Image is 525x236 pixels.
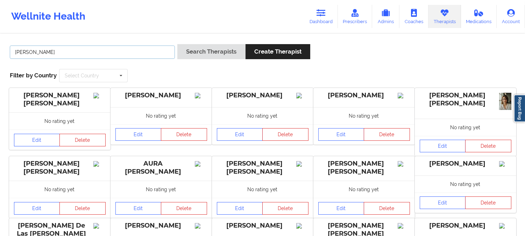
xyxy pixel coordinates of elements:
[318,160,410,176] div: [PERSON_NAME] [PERSON_NAME]
[313,181,415,198] div: No rating yet
[217,128,263,141] a: Edit
[115,222,207,230] div: [PERSON_NAME]
[420,140,466,152] a: Edit
[115,91,207,99] div: [PERSON_NAME]
[111,107,212,124] div: No rating yet
[246,44,310,59] button: Create Therapist
[420,196,466,209] a: Edit
[14,202,60,215] a: Edit
[115,128,162,141] a: Edit
[364,202,410,215] button: Delete
[9,181,111,198] div: No rating yet
[415,175,516,193] div: No rating yet
[461,5,497,28] a: Medications
[217,202,263,215] a: Edit
[161,128,207,141] button: Delete
[65,73,99,78] div: Select Country
[111,181,212,198] div: No rating yet
[296,93,308,98] img: Image%2Fplaceholer-image.png
[398,223,410,229] img: Image%2Fplaceholer-image.png
[262,128,308,141] button: Delete
[262,202,308,215] button: Delete
[364,128,410,141] button: Delete
[499,93,511,110] img: 6c672a4c-c119-4fd3-8d01-9fa2bc04430d_0ade669a-a50b-438f-af09-ed32cbd3de65WhatsApp_Image_2025-08-2...
[217,160,308,176] div: [PERSON_NAME] [PERSON_NAME]
[420,222,511,230] div: [PERSON_NAME]
[296,161,308,167] img: Image%2Fplaceholer-image.png
[415,119,516,136] div: No rating yet
[115,160,207,176] div: AURA [PERSON_NAME]
[499,161,511,167] img: Image%2Fplaceholer-image.png
[372,5,399,28] a: Admins
[59,134,106,146] button: Delete
[14,91,106,107] div: [PERSON_NAME] [PERSON_NAME]
[9,112,111,130] div: No rating yet
[304,5,338,28] a: Dashboard
[217,222,308,230] div: [PERSON_NAME]
[514,95,525,122] a: Report Bug
[465,140,511,152] button: Delete
[499,223,511,229] img: Image%2Fplaceholer-image.png
[195,223,207,229] img: Image%2Fplaceholer-image.png
[93,161,106,167] img: Image%2Fplaceholer-image.png
[338,5,373,28] a: Prescribers
[161,202,207,215] button: Delete
[212,181,313,198] div: No rating yet
[10,46,175,59] input: Search Keywords
[59,202,106,215] button: Delete
[10,72,57,79] span: Filter by Country
[296,223,308,229] img: Image%2Fplaceholer-image.png
[217,91,308,99] div: [PERSON_NAME]
[398,93,410,98] img: Image%2Fplaceholer-image.png
[398,161,410,167] img: Image%2Fplaceholer-image.png
[420,160,511,168] div: [PERSON_NAME]
[195,93,207,98] img: Image%2Fplaceholer-image.png
[318,202,364,215] a: Edit
[93,223,106,229] img: Image%2Fplaceholer-image.png
[318,91,410,99] div: [PERSON_NAME]
[115,202,162,215] a: Edit
[93,93,106,98] img: Image%2Fplaceholer-image.png
[313,107,415,124] div: No rating yet
[212,107,313,124] div: No rating yet
[177,44,245,59] button: Search Therapists
[428,5,461,28] a: Therapists
[420,91,511,107] div: [PERSON_NAME] [PERSON_NAME]
[399,5,428,28] a: Coaches
[497,5,525,28] a: Account
[465,196,511,209] button: Delete
[318,128,364,141] a: Edit
[195,161,207,167] img: Image%2Fplaceholer-image.png
[14,160,106,176] div: [PERSON_NAME] [PERSON_NAME]
[14,134,60,146] a: Edit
